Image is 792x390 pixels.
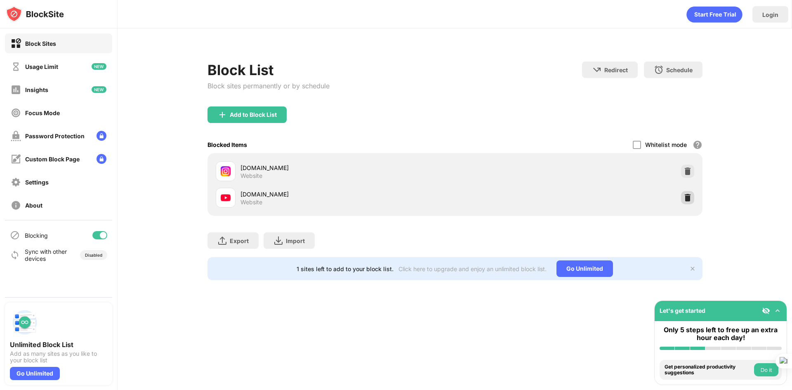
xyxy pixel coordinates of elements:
div: Only 5 steps left to free up an extra hour each day! [660,326,782,342]
div: Blocking [25,232,48,239]
div: Click here to upgrade and enjoy an unlimited block list. [398,265,547,272]
div: Whitelist mode [645,141,687,148]
img: eye-not-visible.svg [762,307,770,315]
div: Block Sites [25,40,56,47]
div: Go Unlimited [556,260,613,277]
div: Block sites permanently or by schedule [207,82,330,90]
div: Password Protection [25,132,85,139]
img: logo-blocksite.svg [6,6,64,22]
div: Settings [25,179,49,186]
div: [DOMAIN_NAME] [240,163,455,172]
img: favicons [221,193,231,203]
div: Website [240,172,262,180]
div: Export [230,237,249,244]
img: about-off.svg [11,200,21,210]
img: push-block-list.svg [10,307,40,337]
div: 1 sites left to add to your block list. [297,265,394,272]
div: Block List [207,61,330,78]
img: blocking-icon.svg [10,230,20,240]
img: password-protection-off.svg [11,131,21,141]
img: customize-block-page-off.svg [11,154,21,164]
img: insights-off.svg [11,85,21,95]
img: lock-menu.svg [97,154,106,164]
button: Do it [754,363,778,376]
div: Unlimited Block List [10,340,107,349]
img: omni-setup-toggle.svg [773,307,782,315]
img: focus-off.svg [11,108,21,118]
div: About [25,202,42,209]
div: [DOMAIN_NAME] [240,190,455,199]
img: block-on.svg [11,38,21,49]
div: Blocked Items [207,141,247,148]
img: new-icon.svg [92,86,106,93]
div: Disabled [85,253,102,258]
div: Add to Block List [230,111,277,118]
img: time-usage-off.svg [11,61,21,72]
img: sync-icon.svg [10,250,20,260]
img: lock-menu.svg [97,131,106,141]
div: Redirect [604,66,628,73]
div: animation [686,6,742,23]
div: Custom Block Page [25,156,80,163]
div: Let's get started [660,307,705,314]
div: Go Unlimited [10,367,60,380]
img: x-button.svg [689,265,696,272]
div: Website [240,199,262,206]
img: settings-off.svg [11,177,21,187]
div: Schedule [666,66,693,73]
div: Focus Mode [25,109,60,116]
div: Get personalized productivity suggestions [665,364,752,376]
div: Sync with other devices [25,248,67,262]
div: Add as many sites as you like to your block list [10,350,107,364]
img: new-icon.svg [92,63,106,70]
div: Usage Limit [25,63,58,70]
div: Import [286,237,305,244]
div: Insights [25,86,48,93]
div: Login [762,11,778,18]
img: favicons [221,166,231,176]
